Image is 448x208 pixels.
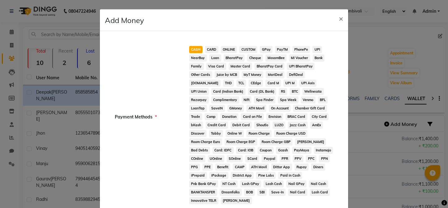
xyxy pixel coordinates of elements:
span: × [339,14,343,23]
span: iPrepaid [189,172,207,179]
span: MI Voucher [289,54,310,62]
span: bKash [189,122,203,129]
span: Spa Week [278,96,298,104]
span: Visa Card [206,63,226,70]
span: Family [189,63,204,70]
span: Spa Finder [254,96,275,104]
span: ONLINE [221,46,237,53]
span: DefiDeal [287,71,305,78]
span: Bank [313,54,325,62]
span: PPN [319,155,330,162]
span: Card: IOB [236,147,255,154]
span: CASH [189,46,203,53]
span: BharatPay [224,54,245,62]
span: Innovative TELR [189,197,218,204]
button: Close [334,10,348,27]
span: ATH Movil [249,164,269,171]
span: ATH Movil [246,105,266,112]
span: PayTM [275,46,290,53]
span: PPC [306,155,316,162]
span: PPR [280,155,290,162]
span: Nail GPay [286,180,306,187]
span: MyT Money [242,71,264,78]
span: GMoney [227,105,244,112]
span: CAMP [233,164,246,171]
span: SaveIN [209,105,225,112]
span: Gcash [276,147,290,154]
span: SCard [245,155,259,162]
span: Bad Debts [189,147,210,154]
span: Debit Card [231,122,252,129]
span: Other Cards [189,71,212,78]
span: Room Charge [246,130,272,137]
span: MosamBee [265,54,287,62]
span: Nift [242,96,252,104]
span: Master Card [229,63,252,70]
h4: Add Money [105,15,144,26]
span: Card (Indian Bank) [211,88,245,95]
span: BANKTANSFER [189,189,217,196]
span: Chamber Gift Card [293,105,327,112]
span: NT Cash [221,180,238,187]
span: Lash Card [310,189,330,196]
span: Envision [266,113,283,120]
span: Wellnessta [302,88,324,95]
span: RS [279,88,287,95]
span: LUZO [273,122,285,129]
span: Diners [311,164,325,171]
span: UPI M [283,80,297,87]
span: Credit Card [206,122,228,129]
span: [DOMAIN_NAME] [189,80,221,87]
span: BFL [318,96,328,104]
span: Nail Card [288,189,307,196]
span: On Account [269,105,291,112]
span: SBI [257,189,267,196]
span: [PERSON_NAME] [221,197,252,204]
span: UOnline [208,155,224,162]
span: COnline [189,155,205,162]
span: AmEx [310,122,323,129]
span: Nail Cash [309,180,328,187]
span: Card (DL Bank) [248,88,277,95]
span: GPay [260,46,273,53]
span: Loan [209,54,221,62]
span: District App [231,172,254,179]
span: NearBuy [189,54,207,62]
span: Dittor App [271,164,292,171]
span: PayMaya [292,147,311,154]
span: MariDeal [266,71,284,78]
span: PPE [203,164,213,171]
span: Discover [189,130,207,137]
span: Room Charge GBP [260,138,293,146]
span: LoanTap [189,105,207,112]
span: UPI Union [189,88,209,95]
span: UPI BharatPay [287,63,315,70]
span: iPackage [209,172,228,179]
span: Donation [220,113,239,120]
span: Razorpay [189,96,209,104]
span: Comp [205,113,218,120]
span: SOnline [227,155,243,162]
span: TCL [236,80,246,87]
span: PPG [189,164,200,171]
span: Card on File [241,113,264,120]
span: Complimentary [211,96,239,104]
span: Online W [226,130,244,137]
span: BOB [244,189,255,196]
span: Room Charge USD [274,130,307,137]
span: Coupon [258,147,273,154]
span: Room Charge Euro [189,138,222,146]
span: BRAC Card [286,113,307,120]
span: Payment Methods [115,114,157,120]
span: Dreamfolks [220,189,242,196]
span: Shoutlo [254,122,270,129]
span: UPI Axis [299,80,317,87]
span: Cheque [247,54,263,62]
span: Benefit [215,164,231,171]
span: BharatPay Card [254,63,284,70]
span: BTC [290,88,300,95]
span: Paid in Cash [278,172,302,179]
span: Card M [265,80,281,87]
span: Instamojo [314,147,333,154]
span: Trade [189,113,202,120]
